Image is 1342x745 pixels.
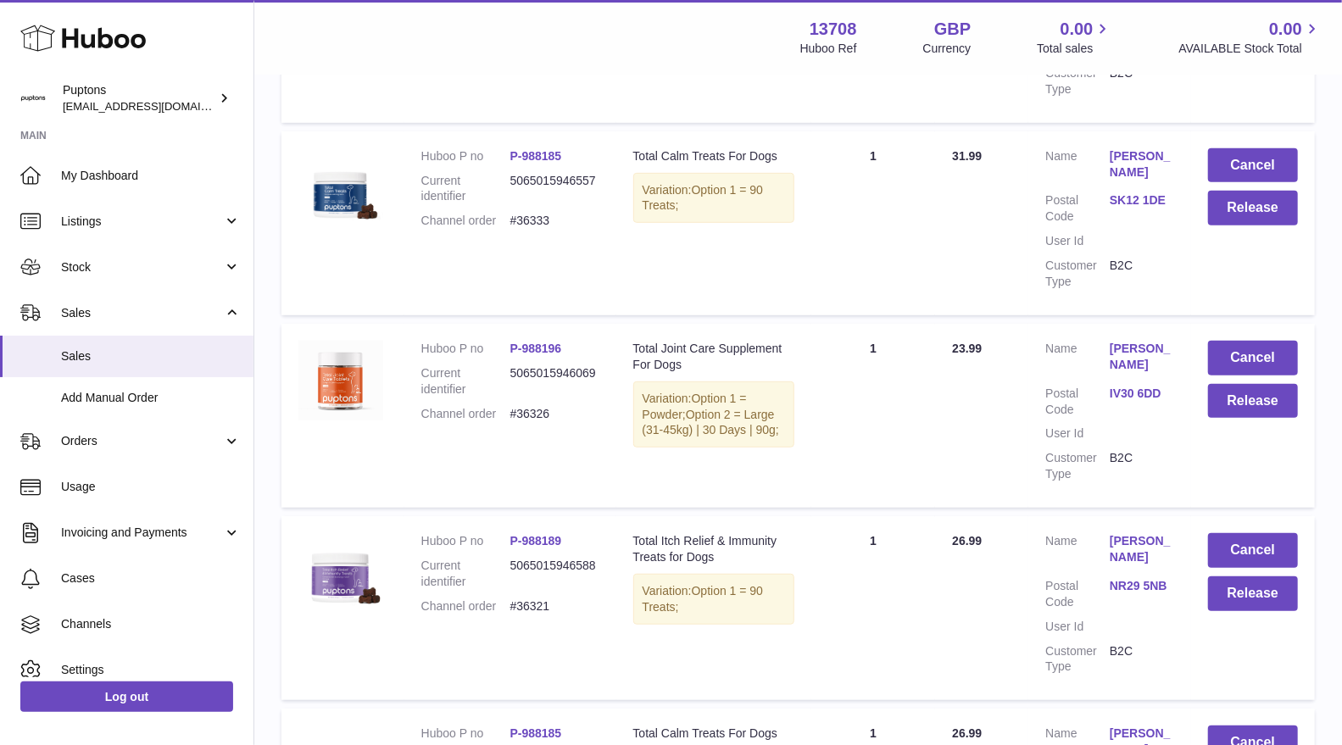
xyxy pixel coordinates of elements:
[510,534,562,548] a: P-988189
[643,183,764,213] span: Option 1 = 90 Treats;
[510,342,562,355] a: P-988196
[952,534,982,548] span: 26.99
[811,324,935,508] td: 1
[1110,65,1174,97] dd: B2C
[421,148,510,164] dt: Huboo P no
[510,365,599,398] dd: 5065015946069
[20,86,46,111] img: hello@puptons.com
[1208,191,1298,225] button: Release
[1208,341,1298,375] button: Cancel
[1110,148,1174,181] a: [PERSON_NAME]
[61,214,223,230] span: Listings
[1045,643,1110,676] dt: Customer Type
[952,726,982,740] span: 26.99
[1208,384,1298,419] button: Release
[510,149,562,163] a: P-988185
[61,479,241,495] span: Usage
[510,558,599,590] dd: 5065015946588
[633,381,795,448] div: Variation:
[633,173,795,224] div: Variation:
[1110,450,1174,482] dd: B2C
[1045,192,1110,225] dt: Postal Code
[1110,258,1174,290] dd: B2C
[934,18,971,41] strong: GBP
[800,41,857,57] div: Huboo Ref
[1178,18,1322,57] a: 0.00 AVAILABLE Stock Total
[61,168,241,184] span: My Dashboard
[510,213,599,229] dd: #36333
[643,408,779,437] span: Option 2 = Large (31-45kg) | 30 Days | 90g;
[421,558,510,590] dt: Current identifier
[810,18,857,41] strong: 13708
[1037,41,1112,57] span: Total sales
[1178,41,1322,57] span: AVAILABLE Stock Total
[421,598,510,614] dt: Channel order
[1045,233,1110,249] dt: User Id
[61,570,241,587] span: Cases
[421,341,510,357] dt: Huboo P no
[421,173,510,205] dt: Current identifier
[61,433,223,449] span: Orders
[421,406,510,422] dt: Channel order
[1045,341,1110,377] dt: Name
[20,681,233,712] a: Log out
[298,148,383,233] img: Total_Calm_TreatsMain.jpg
[952,342,982,355] span: 23.99
[811,516,935,700] td: 1
[1110,192,1174,208] a: SK12 1DE
[633,726,795,742] div: Total Calm Treats For Dogs
[61,348,241,364] span: Sales
[643,584,764,614] span: Option 1 = 90 Treats;
[1269,18,1302,41] span: 0.00
[61,525,223,541] span: Invoicing and Payments
[421,213,510,229] dt: Channel order
[1045,65,1110,97] dt: Customer Type
[298,533,383,618] img: TotalItchRelief_ImmunityMain.jpg
[1045,386,1110,418] dt: Postal Code
[1110,386,1174,402] a: IV30 6DD
[952,149,982,163] span: 31.99
[421,726,510,742] dt: Huboo P no
[1045,450,1110,482] dt: Customer Type
[1110,341,1174,373] a: [PERSON_NAME]
[61,616,241,632] span: Channels
[1045,578,1110,610] dt: Postal Code
[421,365,510,398] dt: Current identifier
[811,131,935,315] td: 1
[61,390,241,406] span: Add Manual Order
[61,259,223,275] span: Stock
[633,533,795,565] div: Total Itch Relief & Immunity Treats for Dogs
[1045,425,1110,442] dt: User Id
[633,574,795,625] div: Variation:
[1061,18,1094,41] span: 0.00
[923,41,972,57] div: Currency
[510,406,599,422] dd: #36326
[643,392,747,421] span: Option 1 = Powder;
[1110,643,1174,676] dd: B2C
[633,148,795,164] div: Total Calm Treats For Dogs
[61,305,223,321] span: Sales
[1208,576,1298,611] button: Release
[510,726,562,740] a: P-988185
[510,173,599,205] dd: 5065015946557
[1045,148,1110,185] dt: Name
[1045,258,1110,290] dt: Customer Type
[63,82,215,114] div: Puptons
[61,662,241,678] span: Settings
[1208,533,1298,568] button: Cancel
[1045,619,1110,635] dt: User Id
[1110,578,1174,594] a: NR29 5NB
[633,341,795,373] div: Total Joint Care Supplement For Dogs
[1208,148,1298,183] button: Cancel
[298,341,383,420] img: TotalJointCareTablets120.jpg
[1045,533,1110,570] dt: Name
[510,598,599,614] dd: #36321
[63,99,249,113] span: [EMAIL_ADDRESS][DOMAIN_NAME]
[1037,18,1112,57] a: 0.00 Total sales
[1110,533,1174,565] a: [PERSON_NAME]
[421,533,510,549] dt: Huboo P no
